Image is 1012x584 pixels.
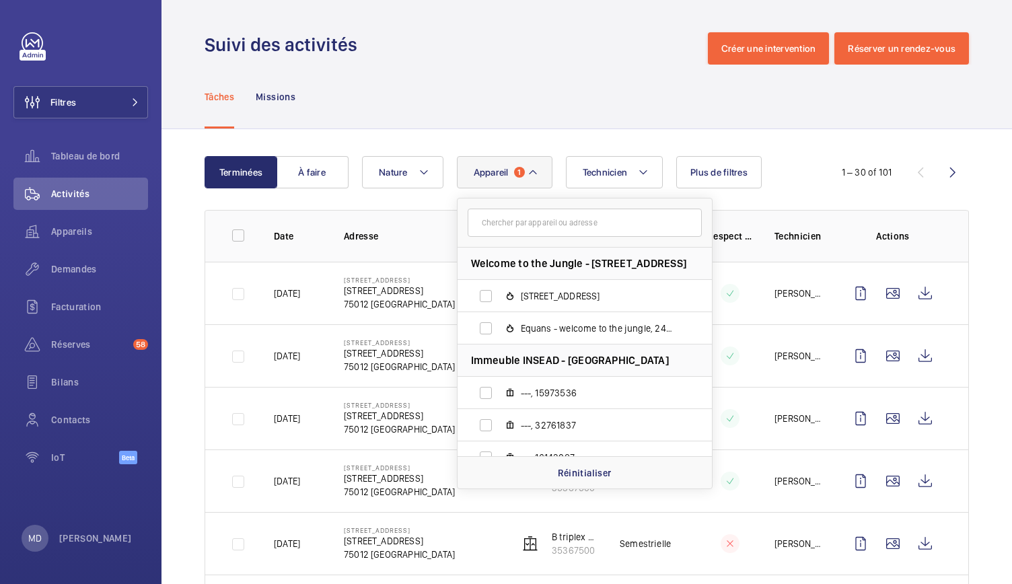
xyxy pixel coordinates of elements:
[276,156,349,188] button: À faire
[379,167,408,178] span: Nature
[256,90,295,104] p: Missions
[566,156,663,188] button: Technicien
[51,451,119,464] span: IoT
[59,532,132,545] p: [PERSON_NAME]
[774,229,823,243] p: Technicien
[344,409,455,423] p: [STREET_ADDRESS]
[344,346,455,360] p: [STREET_ADDRESS]
[842,166,892,179] div: 1 – 30 of 101
[834,32,969,65] button: Réserver un rendez-vous
[274,537,300,550] p: [DATE]
[274,349,300,363] p: [DATE]
[583,167,628,178] span: Technicien
[344,534,455,548] p: [STREET_ADDRESS]
[521,289,677,303] span: [STREET_ADDRESS]
[514,167,525,178] span: 1
[774,349,823,363] p: [PERSON_NAME]
[552,530,598,544] p: B triplex droite Jk667
[708,32,830,65] button: Créer une intervention
[205,156,277,188] button: Terminées
[521,418,677,432] span: ---, 32761837
[274,474,300,488] p: [DATE]
[620,537,671,550] p: Semestrielle
[471,256,687,270] span: Welcome to the Jungle - [STREET_ADDRESS]
[205,32,365,57] h1: Suivi des activités
[344,485,455,499] p: 75012 [GEOGRAPHIC_DATA]
[344,464,455,472] p: [STREET_ADDRESS]
[50,96,76,109] span: Filtres
[51,375,148,389] span: Bilans
[471,353,669,367] span: Immeuble INSEAD - [GEOGRAPHIC_DATA]
[344,548,455,561] p: 75012 [GEOGRAPHIC_DATA]
[344,526,455,534] p: [STREET_ADDRESS]
[51,338,128,351] span: Réserves
[521,386,677,400] span: ---, 15973536
[274,229,322,243] p: Date
[344,338,455,346] p: [STREET_ADDRESS]
[457,156,552,188] button: Appareil1
[13,86,148,118] button: Filtres
[344,472,455,485] p: [STREET_ADDRESS]
[521,322,677,335] span: Equans - welcome to the jungle, 24420676
[558,466,612,480] p: Réinitialiser
[344,401,455,409] p: [STREET_ADDRESS]
[51,187,148,200] span: Activités
[707,229,753,243] p: Respect délai
[774,537,823,550] p: [PERSON_NAME]
[362,156,443,188] button: Nature
[344,297,455,311] p: 75012 [GEOGRAPHIC_DATA]
[51,413,148,427] span: Contacts
[51,225,148,238] span: Appareils
[774,474,823,488] p: [PERSON_NAME]
[344,423,455,436] p: 75012 [GEOGRAPHIC_DATA]
[522,536,538,552] img: elevator.svg
[774,287,823,300] p: [PERSON_NAME]
[51,149,148,163] span: Tableau de bord
[28,532,42,545] p: MD
[844,229,941,243] p: Actions
[552,544,598,557] p: 35367500
[51,262,148,276] span: Demandes
[344,360,455,373] p: 75012 [GEOGRAPHIC_DATA]
[133,339,148,350] span: 58
[274,412,300,425] p: [DATE]
[676,156,762,188] button: Plus de filtres
[521,451,677,464] span: ---, 16143087
[774,412,823,425] p: [PERSON_NAME]
[119,451,137,464] span: Beta
[344,276,455,284] p: [STREET_ADDRESS]
[690,167,748,178] span: Plus de filtres
[274,287,300,300] p: [DATE]
[205,90,234,104] p: Tâches
[51,300,148,314] span: Facturation
[344,284,455,297] p: [STREET_ADDRESS]
[468,209,702,237] input: Chercher par appareil ou adresse
[474,167,509,178] span: Appareil
[344,229,497,243] p: Adresse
